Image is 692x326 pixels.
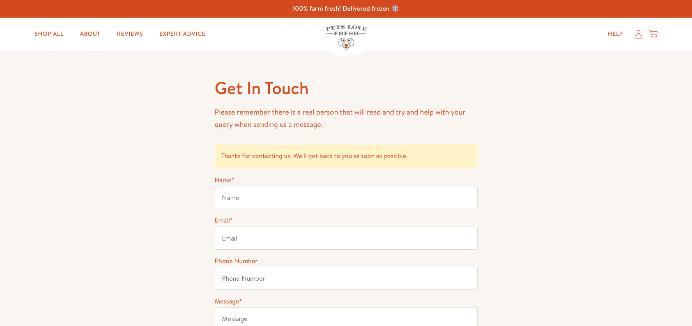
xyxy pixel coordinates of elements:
[215,107,465,130] span: Please remember there is a real person that will read and try and help with your query when sendi...
[215,144,478,168] p: Thanks for contacting us. We'll get back to you as soon as possible.
[326,25,367,50] img: Pets Love Fresh
[215,186,478,209] input: Name
[73,26,107,42] a: About
[601,26,630,42] a: Help
[215,267,478,290] input: Phone Number
[215,297,242,306] label: Message
[215,77,478,99] h1: Get In Touch
[28,26,70,42] a: Shop All
[215,257,258,266] label: Phone Number
[215,176,234,185] label: Name
[215,216,233,225] label: Email
[153,26,212,42] a: Expert Advice
[110,26,149,42] a: Reviews
[215,227,478,250] input: Email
